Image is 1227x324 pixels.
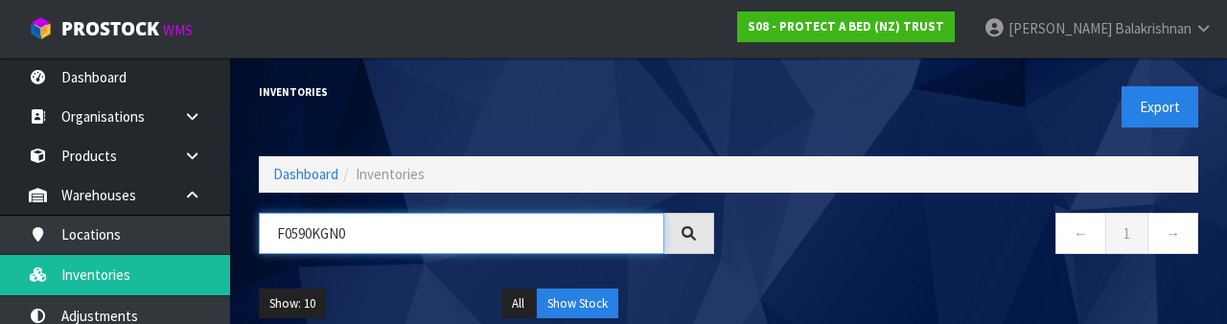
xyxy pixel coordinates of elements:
h1: Inventories [259,86,714,98]
span: Balakrishnan [1115,19,1192,37]
a: 1 [1105,213,1148,254]
a: Dashboard [273,165,338,183]
a: → [1147,213,1198,254]
a: S08 - PROTECT A BED (NZ) TRUST [737,12,955,42]
strong: S08 - PROTECT A BED (NZ) TRUST [748,18,944,35]
input: Search inventories [259,213,664,254]
span: Inventories [356,165,425,183]
img: cube-alt.png [29,16,53,40]
a: ← [1055,213,1106,254]
button: Export [1122,86,1198,127]
span: ProStock [61,16,159,41]
nav: Page navigation [743,213,1198,260]
button: Show Stock [537,289,618,319]
button: All [501,289,535,319]
span: [PERSON_NAME] [1008,19,1112,37]
small: WMS [163,21,193,39]
button: Show: 10 [259,289,326,319]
